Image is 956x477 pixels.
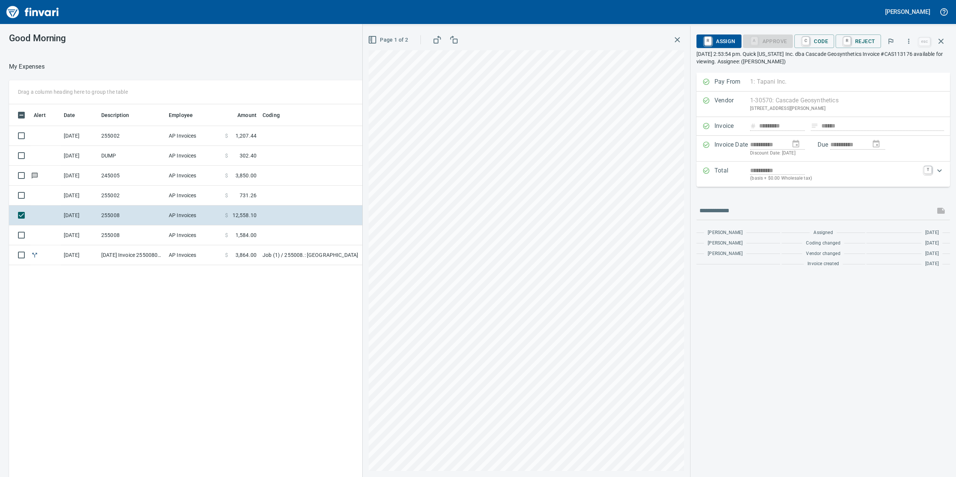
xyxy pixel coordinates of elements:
[98,186,166,205] td: 255002
[18,88,128,96] p: Drag a column heading here to group the table
[240,192,257,199] span: 731.26
[64,111,85,120] span: Date
[166,126,222,146] td: AP Invoices
[802,37,809,45] a: C
[166,146,222,166] td: AP Invoices
[228,111,257,120] span: Amount
[708,250,743,258] span: [PERSON_NAME]
[813,229,833,237] span: Assigned
[807,260,839,268] span: Invoice created
[225,231,228,239] span: $
[225,251,228,259] span: $
[166,205,222,225] td: AP Invoices
[169,111,203,120] span: Employee
[263,111,290,120] span: Coding
[61,225,98,245] td: [DATE]
[101,111,139,120] span: Description
[714,166,750,182] p: Total
[225,192,228,199] span: $
[240,152,257,159] span: 302.40
[98,205,166,225] td: 255008
[704,37,711,45] a: R
[900,33,917,49] button: More
[5,3,61,21] img: Finvari
[882,33,899,49] button: Flag
[925,250,939,258] span: [DATE]
[61,205,98,225] td: [DATE]
[932,202,950,220] span: This records your message into the invoice and notifies anyone mentioned
[31,252,39,257] span: Split transaction
[98,245,166,265] td: [DATE] Invoice 255008092225 from Tapani Materials (1-29544)
[743,37,793,44] div: Coding Required
[708,240,743,247] span: [PERSON_NAME]
[885,8,930,16] h5: [PERSON_NAME]
[225,152,228,159] span: $
[883,6,932,18] button: [PERSON_NAME]
[64,111,75,120] span: Date
[9,33,247,43] h3: Good Morning
[31,173,39,178] span: Has messages
[237,111,257,120] span: Amount
[917,32,950,50] span: Close invoice
[225,132,228,139] span: $
[702,35,735,48] span: Assign
[166,186,222,205] td: AP Invoices
[236,231,257,239] span: 1,584.00
[61,146,98,166] td: [DATE]
[924,166,932,174] a: T
[696,34,741,48] button: RAssign
[750,175,920,182] p: (basis + $0.00 Wholesale tax)
[166,245,222,265] td: AP Invoices
[225,172,228,179] span: $
[369,35,408,45] span: Page 1 of 2
[61,126,98,146] td: [DATE]
[98,225,166,245] td: 255008
[233,211,257,219] span: 12,558.10
[98,126,166,146] td: 255002
[61,245,98,265] td: [DATE]
[166,225,222,245] td: AP Invoices
[236,172,257,179] span: 3,850.00
[806,240,840,247] span: Coding changed
[843,37,851,45] a: R
[98,166,166,186] td: 245005
[61,186,98,205] td: [DATE]
[236,251,257,259] span: 3,864.00
[9,62,45,71] p: My Expenses
[366,33,411,47] button: Page 1 of 2
[34,111,46,120] span: Alert
[101,111,129,120] span: Description
[98,146,166,166] td: DUMP
[61,166,98,186] td: [DATE]
[225,211,228,219] span: $
[9,62,45,71] nav: breadcrumb
[836,34,881,48] button: RReject
[696,162,950,187] div: Expand
[925,240,939,247] span: [DATE]
[34,111,56,120] span: Alert
[696,50,950,65] p: [DATE] 2:53:54 pm. Quick [US_STATE] Inc. dba Cascade Geosynthetics Invoice #CAS113176 available f...
[806,250,840,258] span: Vendor changed
[263,111,280,120] span: Coding
[708,229,743,237] span: [PERSON_NAME]
[919,37,930,46] a: esc
[925,260,939,268] span: [DATE]
[236,132,257,139] span: 1,207.44
[842,35,875,48] span: Reject
[166,166,222,186] td: AP Invoices
[260,245,447,265] td: Job (1) / 255008.: [GEOGRAPHIC_DATA]
[800,35,828,48] span: Code
[169,111,193,120] span: Employee
[794,34,834,48] button: CCode
[925,229,939,237] span: [DATE]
